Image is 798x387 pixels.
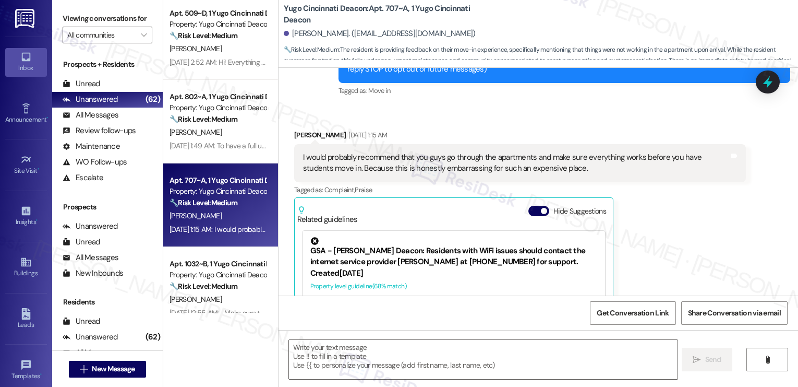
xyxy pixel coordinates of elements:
i:  [80,365,88,373]
i:  [693,356,700,364]
button: Get Conversation Link [590,301,675,325]
div: Unanswered [63,94,118,105]
div: Tagged as: [294,182,746,197]
div: Prospects [52,202,163,213]
div: Property level guideline ( 68 % match) [310,281,597,292]
div: Unread [63,316,100,327]
a: Buildings [5,253,47,282]
span: New Message [92,363,135,374]
div: Unanswered [63,332,118,343]
div: I would probably recommend that you guys go through the apartments and make sure everything works... [303,152,729,174]
div: Maintenance [63,141,120,152]
span: Praise [355,185,372,194]
div: All Messages [63,110,118,121]
button: Share Conversation via email [681,301,788,325]
label: Hide Suggestions [553,206,606,217]
b: Yugo Cincinnati Deacon: Apt. 707~A, 1 Yugo Cincinnati Deacon [284,3,492,26]
span: • [40,371,42,378]
button: New Message [69,361,146,378]
span: Send [705,354,721,365]
label: Viewing conversations for [63,10,152,27]
span: Move in [368,86,390,95]
a: Site Visit • [5,151,47,179]
div: Prospects + Residents [52,59,163,70]
div: Residents [52,297,163,308]
input: All communities [67,27,136,43]
strong: 🔧 Risk Level: Medium [284,45,339,54]
span: • [38,166,39,173]
a: Insights • [5,202,47,230]
span: Share Conversation via email [688,308,781,319]
div: Unread [63,237,100,248]
a: Templates • [5,356,47,384]
div: (62) [143,91,163,108]
div: Escalate [63,172,103,183]
div: Unanswered [63,221,118,232]
span: Get Conversation Link [597,308,669,319]
div: [PERSON_NAME] [294,130,746,144]
div: New Inbounds [63,268,123,279]
div: Unread [63,78,100,89]
a: Inbox [5,48,47,76]
div: WO Follow-ups [63,157,127,168]
div: All Messages [63,347,118,358]
span: • [36,217,38,224]
a: Leads [5,305,47,333]
i:  [764,356,771,364]
i:  [141,31,147,39]
div: GSA - [PERSON_NAME] Deacon: Residents with WiFi issues should contact the internet service provid... [310,237,597,268]
span: : The resident is providing feedback on their move-in experience, specifically mentioning that th... [284,44,798,78]
div: All Messages [63,252,118,263]
div: [DATE] 1:15 AM [346,130,387,140]
div: Related guidelines [297,206,358,225]
img: ResiDesk Logo [15,9,37,28]
div: [PERSON_NAME]. ([EMAIL_ADDRESS][DOMAIN_NAME]) [284,28,476,39]
div: Review follow-ups [63,125,136,136]
span: • [46,114,48,122]
button: Send [682,348,732,371]
div: Created [DATE] [310,268,597,279]
div: (62) [143,329,163,345]
span: Complaint , [324,185,355,194]
div: Tagged as: [338,83,790,98]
